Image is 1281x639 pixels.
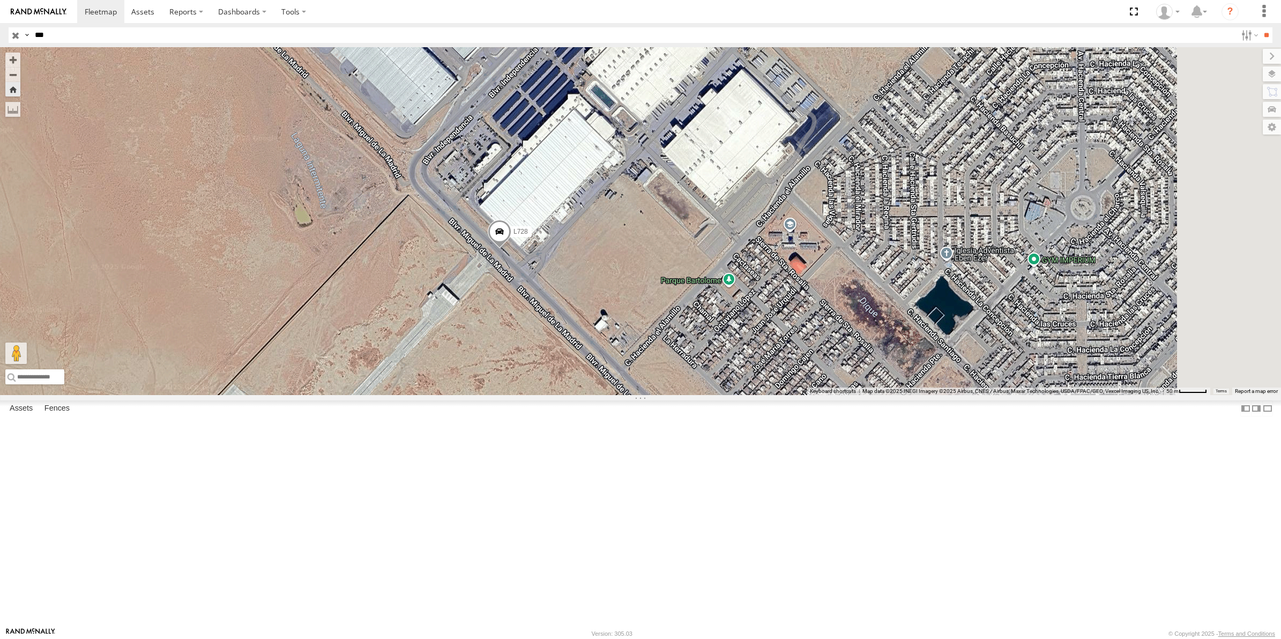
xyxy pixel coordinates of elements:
[513,227,528,235] span: L728
[1262,400,1273,416] label: Hide Summary Table
[11,8,66,16] img: rand-logo.svg
[1240,400,1251,416] label: Dock Summary Table to the Left
[5,82,20,96] button: Zoom Home
[592,630,632,637] div: Version: 305.03
[1163,388,1210,395] button: Map Scale: 50 m per 49 pixels
[5,343,27,364] button: Drag Pegman onto the map to open Street View
[810,388,856,395] button: Keyboard shortcuts
[4,401,38,416] label: Assets
[5,67,20,82] button: Zoom out
[1222,3,1239,20] i: ?
[23,27,31,43] label: Search Query
[1235,388,1278,394] a: Report a map error
[1263,120,1281,135] label: Map Settings
[1168,630,1275,637] div: © Copyright 2025 -
[1251,400,1262,416] label: Dock Summary Table to the Right
[6,628,55,639] a: Visit our Website
[5,102,20,117] label: Measure
[1152,4,1183,20] div: Roberto Garcia
[1218,630,1275,637] a: Terms and Conditions
[1166,388,1179,394] span: 50 m
[39,401,75,416] label: Fences
[1237,27,1260,43] label: Search Filter Options
[5,53,20,67] button: Zoom in
[862,388,1160,394] span: Map data ©2025 INEGI Imagery ©2025 Airbus, CNES / Airbus, Maxar Technologies, USDA/FPAC/GEO, Vexc...
[1216,389,1227,393] a: Terms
